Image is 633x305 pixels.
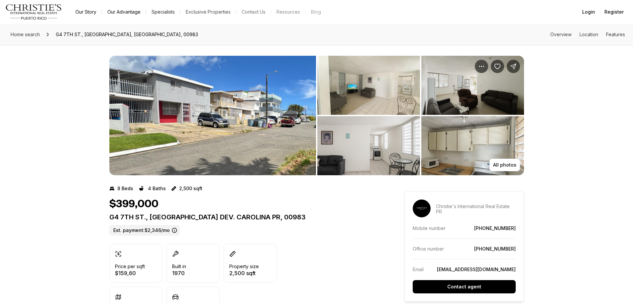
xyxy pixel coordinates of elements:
[600,5,628,19] button: Register
[306,7,326,17] a: Blog
[70,7,102,17] a: Our Story
[172,270,186,276] p: 1970
[413,225,446,231] p: Mobile number
[229,264,259,269] p: Property size
[109,225,180,236] label: Est. payment: $2,346/mo
[489,159,520,171] button: All photos
[148,186,166,191] p: 4 Baths
[580,32,598,37] a: Skip to: Location
[421,116,524,175] button: View image gallery
[550,32,625,37] nav: Page section menu
[172,264,186,269] p: Built in
[236,7,271,17] button: Contact Us
[109,56,316,175] button: View image gallery
[550,32,572,37] a: Skip to: Overview
[53,29,201,40] span: G4 7TH ST., [GEOGRAPHIC_DATA], [GEOGRAPHIC_DATA], 00983
[8,29,43,40] a: Home search
[413,246,444,252] p: Office number
[474,246,516,252] a: [PHONE_NUMBER]
[491,60,504,73] button: Save Property: G4 7TH ST., CASTELLANA GARDENS DEV.
[475,60,488,73] button: Property options
[317,56,420,115] button: View image gallery
[109,56,524,175] div: Listing Photos
[229,270,259,276] p: 2,500 sqft
[109,213,380,221] p: G4 7TH ST., [GEOGRAPHIC_DATA] DEV. CAROLINA PR, 00983
[11,32,40,37] span: Home search
[507,60,520,73] button: Share Property: G4 7TH ST., CASTELLANA GARDENS DEV.
[437,267,516,272] a: [EMAIL_ADDRESS][DOMAIN_NAME]
[493,162,516,168] p: All photos
[413,280,516,293] button: Contact agent
[146,7,180,17] a: Specialists
[179,186,202,191] p: 2,500 sqft
[5,4,62,20] img: logo
[421,56,524,115] button: View image gallery
[317,116,420,175] button: View image gallery
[317,56,524,175] li: 2 of 8
[606,32,625,37] a: Skip to: Features
[604,9,624,15] span: Register
[271,7,305,17] a: Resources
[102,7,146,17] a: Our Advantage
[109,56,316,175] li: 1 of 8
[578,5,599,19] button: Login
[474,225,516,231] a: [PHONE_NUMBER]
[109,198,158,210] h1: $399,000
[180,7,236,17] a: Exclusive Properties
[117,186,133,191] p: 8 Beds
[115,264,145,269] p: Price per sqft
[115,270,145,276] p: $159,60
[447,284,481,289] p: Contact agent
[436,204,516,214] p: Christie's International Real Estate PR
[582,9,595,15] span: Login
[413,267,424,272] p: Email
